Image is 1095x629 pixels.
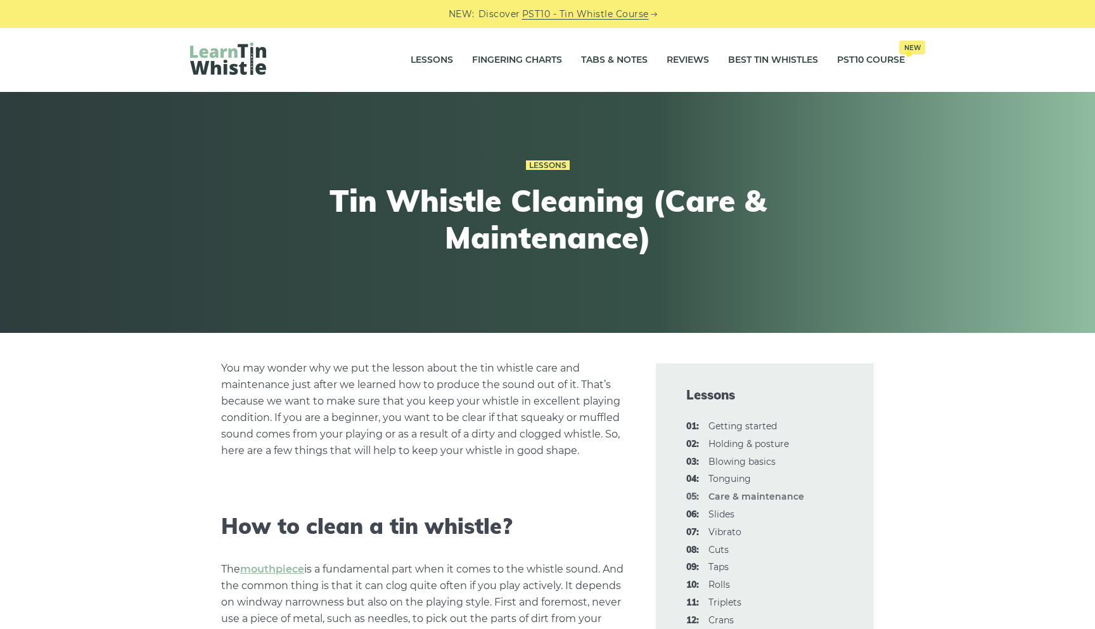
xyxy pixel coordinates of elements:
[221,514,625,540] h2: How to clean a tin whistle?
[686,386,843,404] span: Lessons
[667,44,709,76] a: Reviews
[686,578,699,593] span: 10:
[708,544,729,555] a: 08:Cuts
[240,563,304,575] a: mouthpiece
[190,42,266,75] img: LearnTinWhistle.com
[708,491,804,502] strong: Care & maintenance
[708,597,741,608] a: 11:Triplets
[708,561,729,573] a: 09:Taps
[686,455,699,470] span: 03:
[686,419,699,434] span: 01:
[472,44,562,76] a: Fingering Charts
[708,438,789,450] a: 02:Holding & posture
[526,160,570,171] a: Lessons
[708,456,776,467] a: 03:Blowing basics
[686,525,699,540] span: 07:
[686,437,699,452] span: 02:
[708,579,730,590] a: 10:Rolls
[708,473,751,484] a: 04:Tonguing
[686,507,699,522] span: 06:
[899,41,925,55] span: New
[686,613,699,628] span: 12:
[686,560,699,575] span: 09:
[581,44,648,76] a: Tabs & Notes
[708,420,777,432] a: 01:Getting started
[314,183,781,256] h1: Tin Whistle Cleaning (Care & Maintenance)
[221,360,625,459] p: You may wonder why we put the lesson about the tin whistle care and maintenance just after we lea...
[686,490,699,505] span: 05:
[728,44,818,76] a: Best Tin Whistles
[708,614,734,626] a: 12:Crans
[708,526,741,538] a: 07:Vibrato
[686,472,699,487] span: 04:
[708,509,734,520] a: 06:Slides
[686,595,699,611] span: 11:
[837,44,905,76] a: PST10 CourseNew
[411,44,453,76] a: Lessons
[686,543,699,558] span: 08:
